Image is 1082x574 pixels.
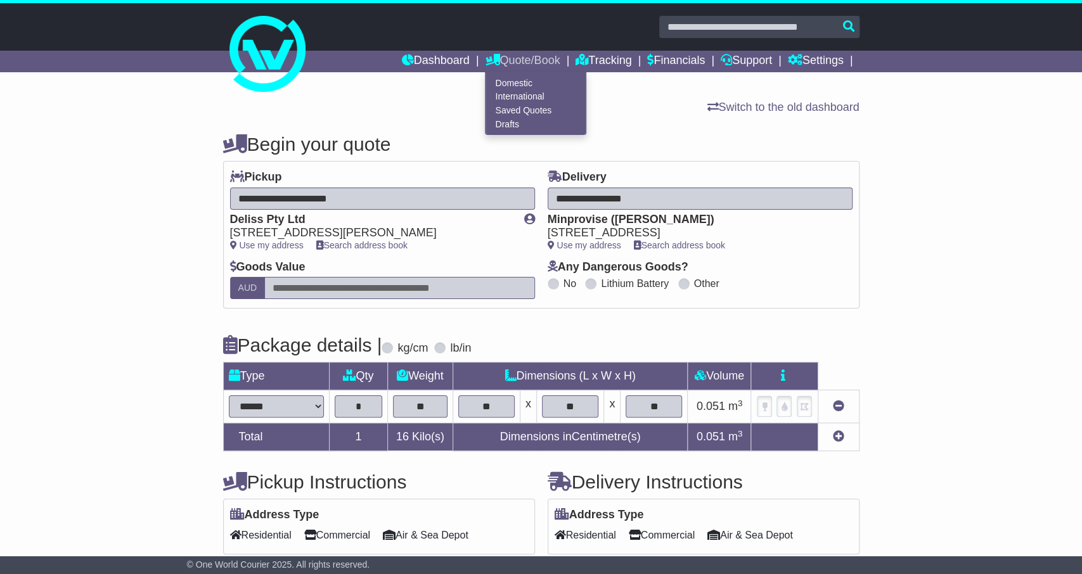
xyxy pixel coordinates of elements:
span: Commercial [629,525,695,545]
a: Support [721,51,772,72]
span: Residential [555,525,616,545]
div: [STREET_ADDRESS] [548,226,840,240]
sup: 3 [738,399,743,408]
a: Remove this item [833,400,844,412]
h4: Begin your quote [223,134,860,155]
span: Commercial [304,525,370,545]
label: lb/in [450,341,471,355]
span: m [728,400,743,412]
td: Kilo(s) [388,423,453,451]
a: Quote/Book [485,51,560,72]
h4: Package details | [223,335,382,355]
a: Settings [788,51,844,72]
span: 0.051 [697,430,725,443]
a: Use my address [548,240,621,250]
a: International [486,90,586,104]
span: m [728,430,743,443]
label: Goods Value [230,260,306,274]
a: Dashboard [402,51,470,72]
label: Lithium Battery [601,277,669,290]
a: Use my address [230,240,304,250]
td: Dimensions (L x W x H) [453,362,688,390]
td: Volume [688,362,751,390]
span: © One World Courier 2025. All rights reserved. [187,559,370,570]
sup: 3 [738,429,743,438]
div: [STREET_ADDRESS][PERSON_NAME] [230,226,512,240]
label: Any Dangerous Goods? [548,260,688,274]
label: kg/cm [397,341,428,355]
div: Minprovise ([PERSON_NAME]) [548,213,840,227]
span: 16 [396,430,409,443]
a: Tracking [576,51,631,72]
span: Air & Sea Depot [383,525,468,545]
td: Weight [388,362,453,390]
a: Saved Quotes [486,104,586,118]
td: 1 [329,423,388,451]
label: Address Type [555,508,644,522]
label: No [564,277,576,290]
a: Search address book [316,240,408,250]
label: Pickup [230,170,282,184]
td: x [604,390,621,423]
td: Type [223,362,329,390]
h4: Pickup Instructions [223,471,535,492]
a: Drafts [486,117,586,131]
span: Residential [230,525,292,545]
a: Add new item [833,430,844,443]
span: 0.051 [697,400,725,412]
label: AUD [230,277,266,299]
td: Dimensions in Centimetre(s) [453,423,688,451]
td: Qty [329,362,388,390]
h4: Delivery Instructions [548,471,860,492]
div: Quote/Book [485,72,586,135]
label: Other [694,277,719,290]
td: Total [223,423,329,451]
a: Financials [647,51,705,72]
td: x [520,390,536,423]
a: Domestic [486,76,586,90]
div: Deliss Pty Ltd [230,213,512,227]
span: Air & Sea Depot [707,525,793,545]
label: Delivery [548,170,607,184]
a: Search address book [634,240,725,250]
label: Address Type [230,508,319,522]
a: Switch to the old dashboard [707,101,859,113]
